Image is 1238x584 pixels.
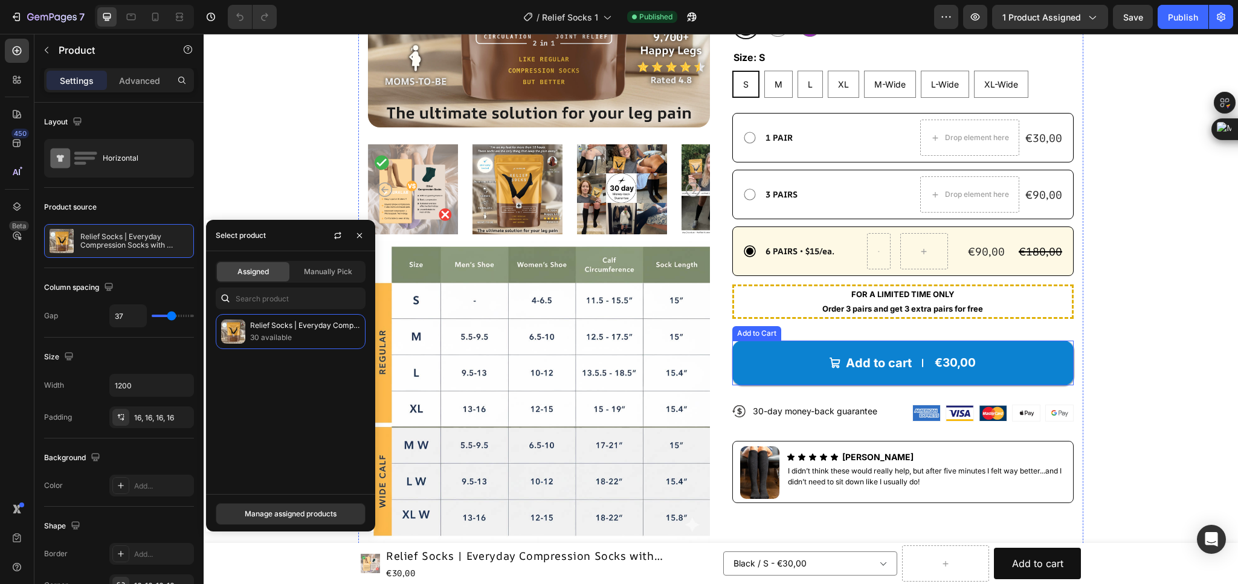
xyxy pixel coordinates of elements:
[134,412,191,423] div: 16, 16, 16, 16
[648,255,751,265] strong: FOR A LIMITED TIME ONLY
[110,305,146,327] input: Auto
[542,11,598,24] span: Relief Socks 1
[1197,525,1226,554] div: Open Intercom Messenger
[60,74,94,87] p: Settings
[642,321,708,337] div: Add to cart
[790,514,877,546] button: Add to cart
[245,509,337,519] div: Manage assigned products
[304,266,352,277] span: Manually Pick
[119,74,160,87] p: Advanced
[44,518,83,534] div: Shape
[11,129,29,138] div: 450
[812,210,860,226] div: €180,00
[1158,5,1208,29] button: Publish
[529,15,563,32] legend: Size: S
[44,114,85,130] div: Layout
[1123,12,1143,22] span: Save
[1168,11,1198,24] div: Publish
[820,96,860,112] div: €30,00
[44,450,103,466] div: Background
[9,221,29,231] div: Beta
[540,45,545,56] span: S
[571,45,579,56] span: M
[1002,11,1081,24] span: 1 product assigned
[604,45,609,56] span: L
[44,349,76,365] div: Size
[537,11,540,24] span: /
[562,155,594,166] p: 3 PAIRS
[820,153,860,169] div: €90,00
[619,270,779,280] strong: Order 3 pairs and get 3 extra pairs for free
[221,319,245,344] img: collections
[134,549,191,560] div: Add...
[562,98,589,109] p: 1 PAIR
[992,5,1108,29] button: 1 product assigned
[5,5,90,29] button: 7
[634,45,645,56] span: XL
[44,412,72,423] div: Padding
[44,548,68,559] div: Border
[44,480,63,491] div: Color
[482,149,497,163] button: Carousel Next Arrow
[59,43,161,57] p: Product
[809,371,836,387] img: gempages_580651343086092808-87280431-3436-4fa4-92c6-72bdfa8a8b6a.png
[216,287,366,309] input: Search in Settings & Advanced
[529,307,871,351] button: Add to cart
[584,432,858,452] span: I didn’t think these would really help, but after five minutes I felt way better...and I didn’t n...
[537,412,576,465] img: gempages_580651343086092808-32863495-5de1-492e-a6b1-536e3fb3c509.jpg
[562,212,653,223] p: 6 PAIRS • $15/ea.
[216,503,366,525] button: Manage assigned products
[639,418,710,428] strong: [PERSON_NAME]
[134,481,191,492] div: Add...
[44,380,64,391] div: Width
[250,332,360,344] p: 30 available
[44,202,97,213] div: Product source
[204,34,1238,584] iframe: To enrich screen reader interactions, please activate Accessibility in Grammarly extension settings
[842,371,869,387] img: gempages_580651343086092808-2279bf1c-13ef-479b-bed5-6e83be8072c6.png
[808,521,860,539] div: Add to cart
[80,233,189,249] p: Relief Socks | Everyday Compression Socks with Continuous Relief Technology™
[228,5,277,29] div: Undo/Redo
[730,320,773,338] div: €30,00
[743,371,770,387] img: gempages_580651343086092808-41a8cb88-eeae-4565-83c9-a6ce07aecd4e.png
[1113,5,1153,29] button: Save
[79,10,85,24] p: 7
[164,207,506,509] img: gempages_580651343086092808-d53ad400-644b-44b7-8c84-4eac71665a37.jpg
[639,11,672,22] span: Published
[250,319,360,332] p: Relief Socks | Everyday Compression Socks with Continuous Relief Technology™
[216,230,266,241] div: Select product
[727,45,755,56] span: L-Wide
[237,266,269,277] span: Assigned
[531,294,575,305] div: Add to Cart
[741,99,805,109] div: Drop element here
[549,372,674,383] p: 30-day money-back guarantee
[44,310,58,321] div: Gap
[110,374,193,396] input: Auto
[776,371,803,387] img: gempages_580651343086092808-c3507014-e35e-4060-9c03-31c5d12146d6.png
[671,45,702,56] span: M-Wide
[781,45,814,56] span: XL-Wide
[709,371,737,387] img: gempages_580651343086092808-48bf237c-4049-4d32-b737-30615bca5f0a.png
[741,156,805,165] div: Drop element here
[174,149,189,163] button: Carousel Back Arrow
[754,210,802,226] div: €90,00
[44,280,116,296] div: Column spacing
[50,229,74,253] img: product feature img
[103,144,176,172] div: Horizontal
